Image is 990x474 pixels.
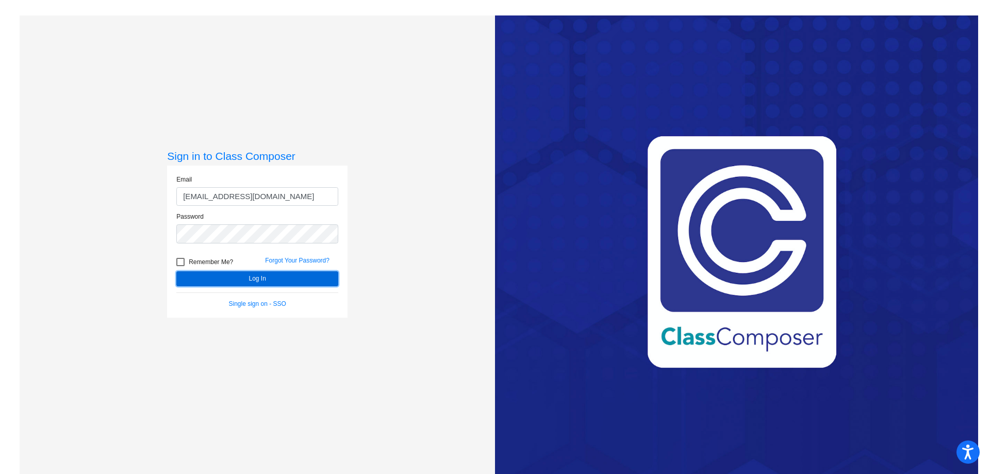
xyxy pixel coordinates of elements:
[265,257,329,264] a: Forgot Your Password?
[167,150,348,162] h3: Sign in to Class Composer
[176,271,338,286] button: Log In
[176,212,204,221] label: Password
[176,175,192,184] label: Email
[189,256,233,268] span: Remember Me?
[229,300,286,307] a: Single sign on - SSO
